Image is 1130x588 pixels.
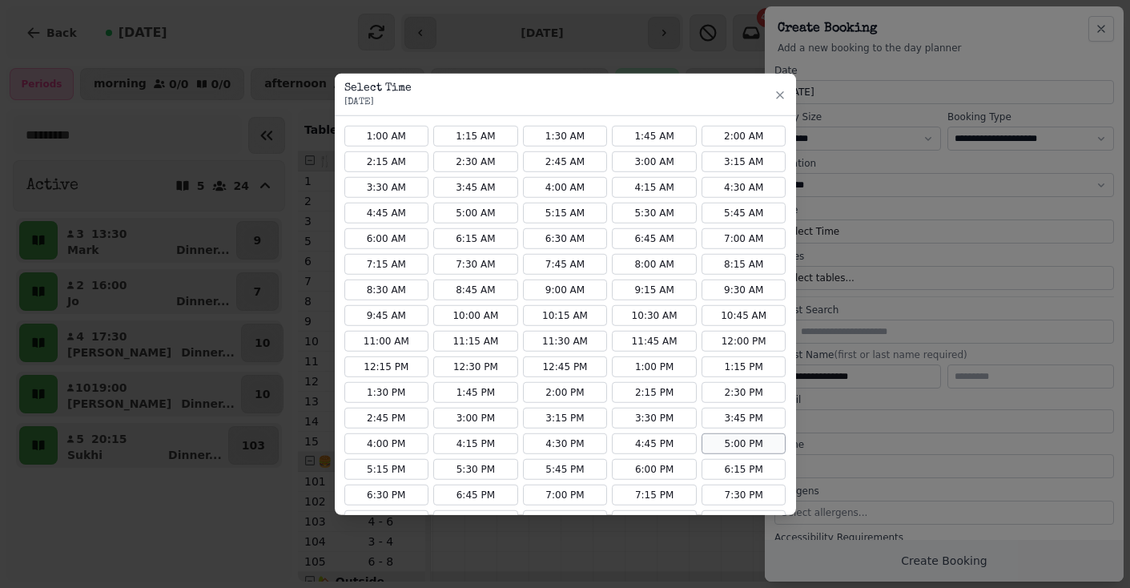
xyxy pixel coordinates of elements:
button: 4:30 AM [702,177,786,198]
button: 5:00 PM [702,433,786,454]
button: 7:15 PM [612,485,697,505]
button: 4:00 AM [523,177,608,198]
button: 12:45 PM [523,356,608,377]
button: 1:45 AM [612,126,697,147]
button: 1:15 PM [702,356,786,377]
button: 9:15 AM [612,280,697,300]
button: 6:45 PM [433,485,518,505]
button: 2:30 AM [433,151,518,172]
button: 12:30 PM [433,356,518,377]
button: 5:15 AM [523,203,608,224]
button: 6:30 AM [523,228,608,249]
button: 6:15 AM [433,228,518,249]
button: 2:45 AM [523,151,608,172]
button: 5:30 AM [612,203,697,224]
button: 2:30 PM [702,382,786,403]
button: 3:45 PM [702,408,786,429]
button: 11:45 AM [612,331,697,352]
button: 5:45 PM [523,459,608,480]
button: 10:15 AM [523,305,608,326]
button: 4:00 PM [344,433,429,454]
button: 7:00 AM [702,228,786,249]
button: 6:00 PM [612,459,697,480]
button: 6:00 AM [344,228,429,249]
button: 1:30 AM [523,126,608,147]
button: 3:30 AM [344,177,429,198]
button: 12:00 PM [702,331,786,352]
button: 10:30 AM [612,305,697,326]
p: [DATE] [344,96,412,109]
button: 8:00 AM [612,254,697,275]
button: 6:30 PM [344,485,429,505]
button: 4:15 AM [612,177,697,198]
button: 5:30 PM [433,459,518,480]
button: 4:45 AM [344,203,429,224]
button: 4:45 PM [612,433,697,454]
button: 5:45 AM [702,203,786,224]
button: 7:30 PM [702,485,786,505]
button: 4:30 PM [523,433,608,454]
button: 7:45 PM [344,510,429,531]
button: 8:45 PM [702,510,786,531]
button: 7:30 AM [433,254,518,275]
button: 3:15 AM [702,151,786,172]
button: 10:45 AM [702,305,786,326]
button: 3:45 AM [433,177,518,198]
button: 7:00 PM [523,485,608,505]
button: 2:45 PM [344,408,429,429]
button: 8:45 AM [433,280,518,300]
h3: Select Time [344,80,412,96]
button: 11:15 AM [433,331,518,352]
button: 8:00 PM [433,510,518,531]
button: 4:15 PM [433,433,518,454]
button: 6:15 PM [702,459,786,480]
button: 2:15 AM [344,151,429,172]
button: 3:15 PM [523,408,608,429]
button: 1:00 AM [344,126,429,147]
button: 3:00 AM [612,151,697,172]
button: 8:30 PM [612,510,697,531]
button: 3:30 PM [612,408,697,429]
button: 5:15 PM [344,459,429,480]
button: 8:15 AM [702,254,786,275]
button: 7:45 AM [523,254,608,275]
button: 8:15 PM [523,510,608,531]
button: 2:00 PM [523,382,608,403]
button: 9:45 AM [344,305,429,326]
button: 1:00 PM [612,356,697,377]
button: 8:30 AM [344,280,429,300]
button: 6:45 AM [612,228,697,249]
button: 9:00 AM [523,280,608,300]
button: 1:15 AM [433,126,518,147]
button: 2:00 AM [702,126,786,147]
button: 1:45 PM [433,382,518,403]
button: 12:15 PM [344,356,429,377]
button: 1:30 PM [344,382,429,403]
button: 9:30 AM [702,280,786,300]
button: 10:00 AM [433,305,518,326]
button: 11:30 AM [523,331,608,352]
button: 2:15 PM [612,382,697,403]
button: 3:00 PM [433,408,518,429]
button: 5:00 AM [433,203,518,224]
button: 7:15 AM [344,254,429,275]
button: 11:00 AM [344,331,429,352]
